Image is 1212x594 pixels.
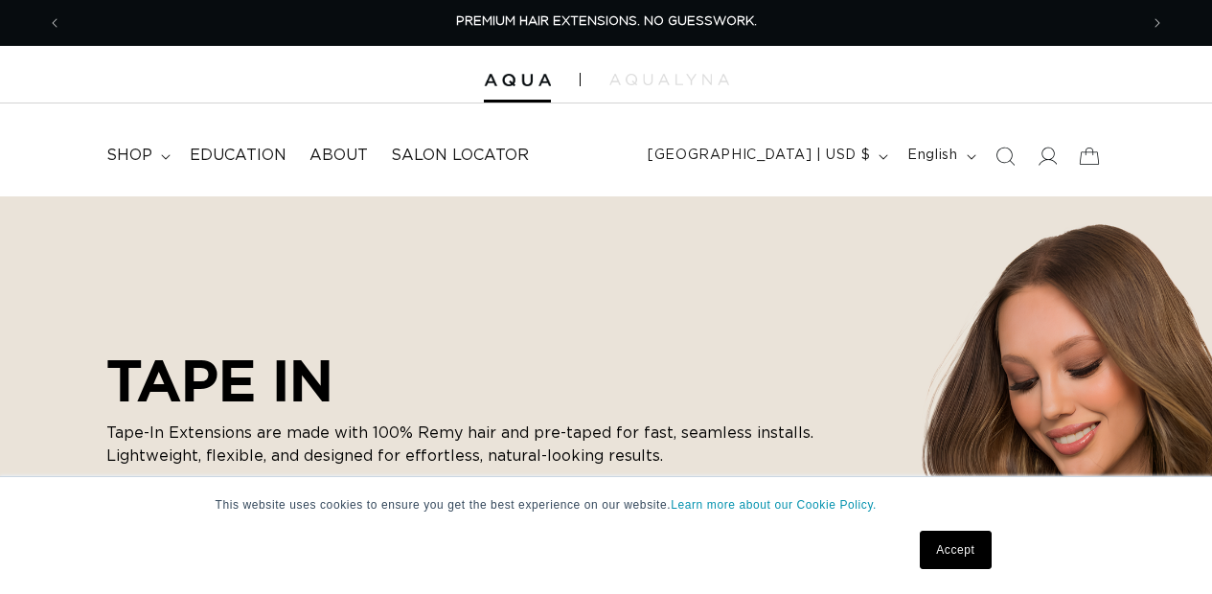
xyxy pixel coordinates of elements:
span: [GEOGRAPHIC_DATA] | USD $ [648,146,870,166]
a: Accept [920,531,991,569]
button: English [896,138,983,174]
h2: TAPE IN [106,347,835,414]
summary: Search [984,135,1026,177]
button: Next announcement [1136,5,1178,41]
a: About [298,134,379,177]
summary: shop [95,134,178,177]
span: PREMIUM HAIR EXTENSIONS. NO GUESSWORK. [456,15,757,28]
img: aqualyna.com [609,74,729,85]
button: Previous announcement [34,5,76,41]
button: [GEOGRAPHIC_DATA] | USD $ [636,138,896,174]
a: Salon Locator [379,134,540,177]
img: Aqua Hair Extensions [484,74,551,87]
span: shop [106,146,152,166]
p: This website uses cookies to ensure you get the best experience on our website. [216,496,997,514]
span: English [907,146,957,166]
span: About [309,146,368,166]
p: Tape-In Extensions are made with 100% Remy hair and pre-taped for fast, seamless installs. Lightw... [106,422,835,468]
span: Education [190,146,286,166]
span: Salon Locator [391,146,529,166]
a: Learn more about our Cookie Policy. [671,498,877,512]
a: Education [178,134,298,177]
